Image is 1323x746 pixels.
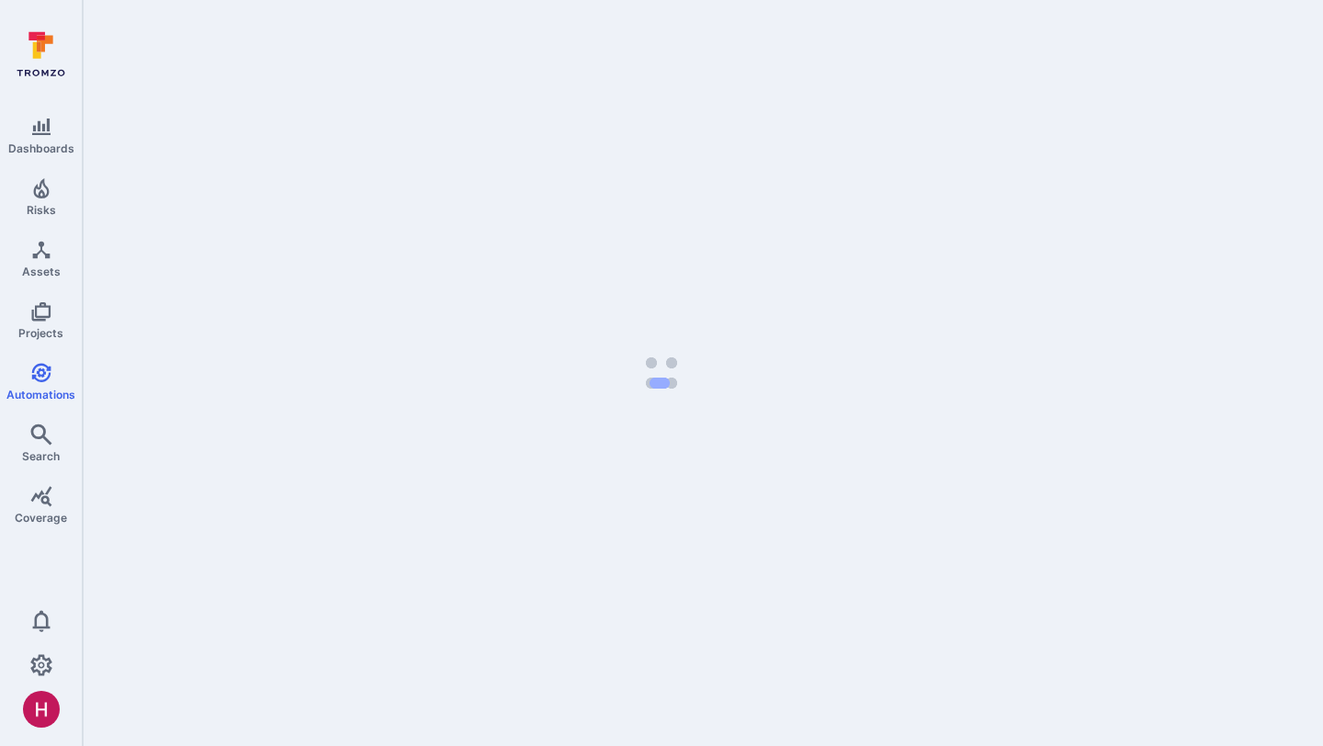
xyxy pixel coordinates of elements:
img: ACg8ocKzQzwPSwOZT_k9C736TfcBpCStqIZdMR9gXOhJgTaH9y_tsw=s96-c [23,691,60,728]
span: Automations [6,388,75,401]
span: Assets [22,265,61,278]
span: Search [22,449,60,463]
span: Risks [27,203,56,217]
span: Projects [18,326,63,340]
span: Coverage [15,511,67,525]
div: Harshil Parikh [23,691,60,728]
span: Dashboards [8,141,74,155]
